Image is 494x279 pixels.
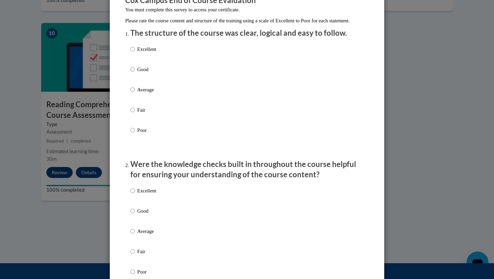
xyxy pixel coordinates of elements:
p: Good [137,207,156,215]
p: Were the knowledge checks built in throughout the course helpful for ensuring your understanding ... [130,159,364,180]
p: The structure of the course was clear, logical and easy to follow. [130,28,364,38]
p: Excellent [137,45,156,53]
input: Average [130,86,135,93]
p: Average [137,86,156,93]
input: Excellent [130,187,135,194]
input: Good [130,66,135,73]
p: You must complete this survey to access your certificate. [125,6,369,13]
p: Fair [137,248,156,255]
p: Excellent [137,187,156,194]
p: Fair [137,106,156,114]
input: Poor [130,126,135,134]
input: Fair [130,106,135,114]
input: Fair [130,248,135,255]
input: Average [130,227,135,235]
p: Poor [137,268,156,276]
input: Good [130,207,135,215]
p: Poor [137,126,156,134]
p: Average [137,227,156,235]
input: Excellent [130,45,135,53]
p: Please rate the course content and structure of the training using a scale of Excellent to Poor f... [125,17,369,24]
p: Good [137,66,156,73]
input: Poor [130,268,135,276]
